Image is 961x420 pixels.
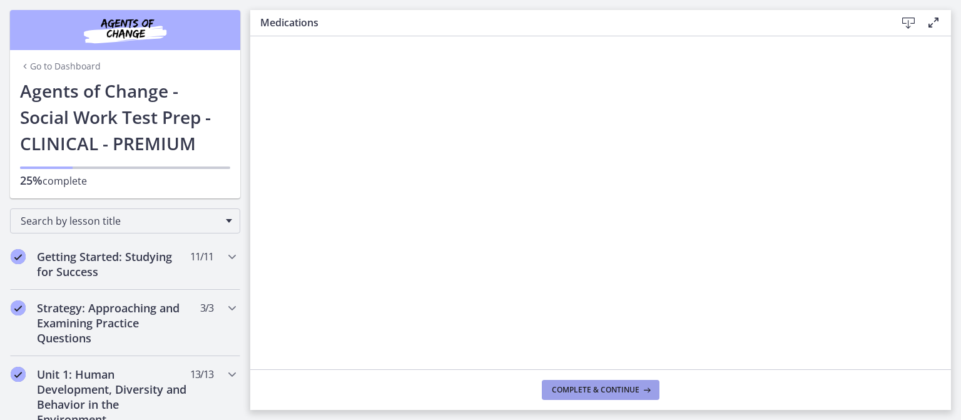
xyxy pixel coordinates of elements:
span: 25% [20,173,43,188]
span: 3 / 3 [200,300,213,315]
span: 11 / 11 [190,249,213,264]
h2: Strategy: Approaching and Examining Practice Questions [37,300,190,346]
span: 13 / 13 [190,367,213,382]
i: Completed [11,367,26,382]
p: complete [20,173,230,188]
span: Complete & continue [552,385,639,395]
span: Search by lesson title [21,214,220,228]
img: Agents of Change [50,15,200,45]
i: Completed [11,300,26,315]
i: Completed [11,249,26,264]
h2: Getting Started: Studying for Success [37,249,190,279]
a: Go to Dashboard [20,60,101,73]
button: Complete & continue [542,380,659,400]
h1: Agents of Change - Social Work Test Prep - CLINICAL - PREMIUM [20,78,230,156]
div: Search by lesson title [10,208,240,233]
h3: Medications [260,15,876,30]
